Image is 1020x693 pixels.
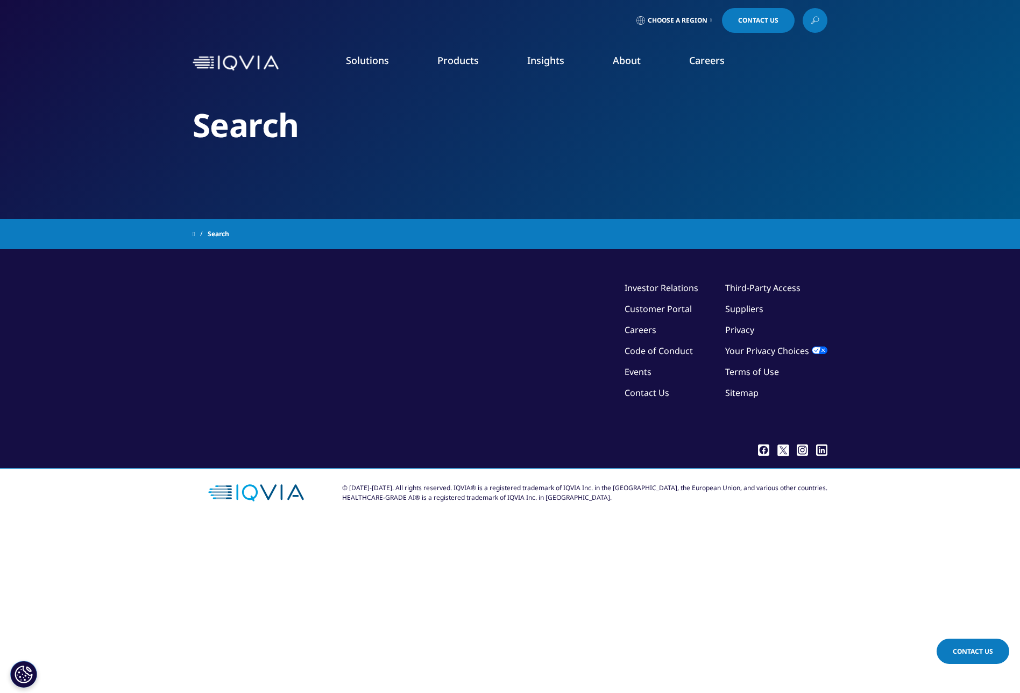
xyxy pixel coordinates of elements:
[725,366,779,378] a: Terms of Use
[738,17,778,24] span: Contact Us
[625,282,698,294] a: Investor Relations
[208,224,229,244] span: Search
[193,55,279,71] img: IQVIA Healthcare Information Technology and Pharma Clinical Research Company
[725,324,754,336] a: Privacy
[689,54,725,67] a: Careers
[10,661,37,688] button: Cookie Settings
[625,366,651,378] a: Events
[725,345,827,357] a: Your Privacy Choices
[342,483,827,503] div: © [DATE]-[DATE]. All rights reserved. IQVIA® is a registered trademark of IQVIA Inc. in the [GEOG...
[937,639,1009,664] a: Contact Us
[527,54,564,67] a: Insights
[613,54,641,67] a: About
[283,38,827,88] nav: Primary
[625,324,656,336] a: Careers
[953,647,993,656] span: Contact Us
[725,387,759,399] a: Sitemap
[648,16,707,25] span: Choose a Region
[193,105,827,145] h2: Search
[625,387,669,399] a: Contact Us
[625,303,692,315] a: Customer Portal
[437,54,479,67] a: Products
[346,54,389,67] a: Solutions
[625,345,693,357] a: Code of Conduct
[725,303,763,315] a: Suppliers
[722,8,795,33] a: Contact Us
[725,282,801,294] a: Third-Party Access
